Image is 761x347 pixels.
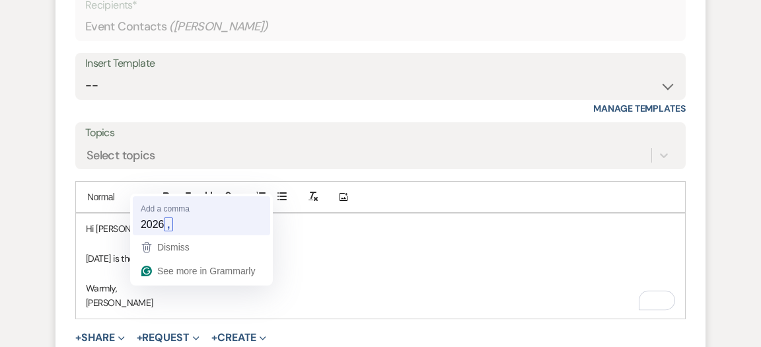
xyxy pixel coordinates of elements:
p: [PERSON_NAME] [86,295,675,310]
p: Warmly, [86,281,675,295]
div: Insert Template [85,54,676,73]
div: Event Contacts [85,14,676,40]
p: Hi [PERSON_NAME], [86,221,675,236]
span: + [75,332,81,343]
div: To enrich screen reader interactions, please activate Accessibility in Grammarly extension settings [76,213,685,318]
button: Create [211,332,266,343]
span: + [211,332,217,343]
div: Select topics [87,147,155,165]
span: ( [PERSON_NAME] ) [169,18,268,36]
a: Manage Templates [593,102,686,114]
span: + [137,332,143,343]
button: Share [75,332,125,343]
p: [DATE] is the only available date. [86,251,675,266]
button: Request [137,332,199,343]
label: Topics [85,124,676,143]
